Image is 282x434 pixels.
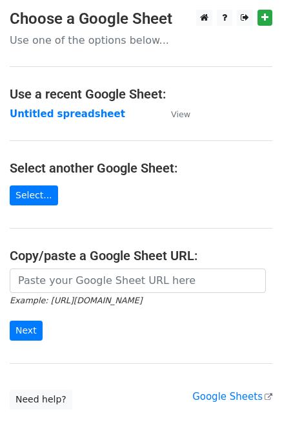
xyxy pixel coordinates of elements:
[158,108,190,120] a: View
[10,269,266,293] input: Paste your Google Sheet URL here
[10,296,142,305] small: Example: [URL][DOMAIN_NAME]
[10,390,72,410] a: Need help?
[10,185,58,205] a: Select...
[192,391,272,402] a: Google Sheets
[10,33,272,47] p: Use one of the options below...
[10,10,272,28] h3: Choose a Google Sheet
[171,109,190,119] small: View
[10,108,125,120] a: Untitled spreadsheet
[10,86,272,102] h4: Use a recent Google Sheet:
[10,248,272,263] h4: Copy/paste a Google Sheet URL:
[10,160,272,176] h4: Select another Google Sheet:
[10,321,43,341] input: Next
